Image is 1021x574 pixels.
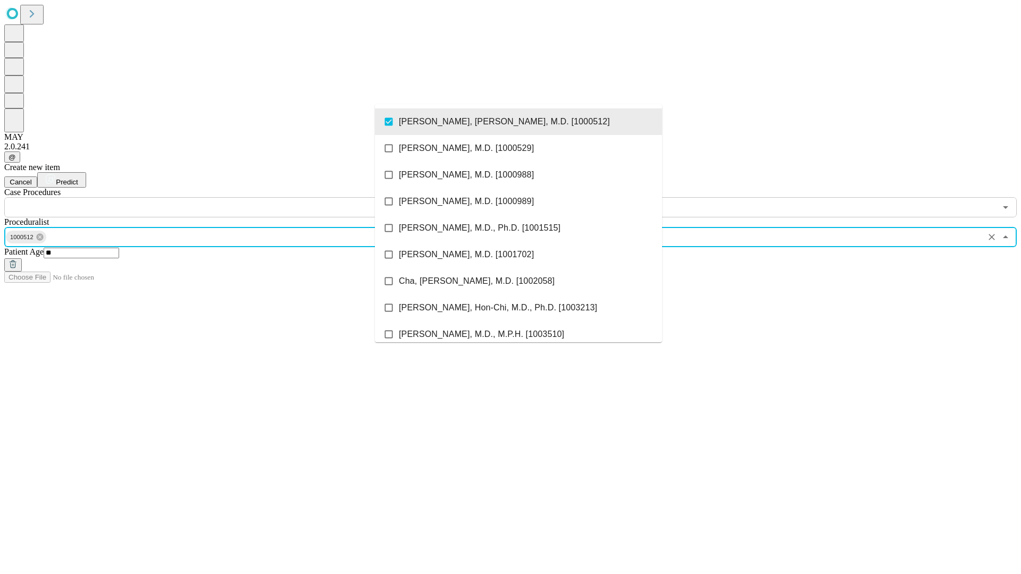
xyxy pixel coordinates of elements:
[6,231,46,243] div: 1000512
[399,142,534,155] span: [PERSON_NAME], M.D. [1000529]
[399,248,534,261] span: [PERSON_NAME], M.D. [1001702]
[399,195,534,208] span: [PERSON_NAME], M.D. [1000989]
[399,275,555,288] span: Cha, [PERSON_NAME], M.D. [1002058]
[9,153,16,161] span: @
[399,301,597,314] span: [PERSON_NAME], Hon-Chi, M.D., Ph.D. [1003213]
[37,172,86,188] button: Predict
[4,163,60,172] span: Create new item
[4,142,1017,151] div: 2.0.241
[399,222,560,234] span: [PERSON_NAME], M.D., Ph.D. [1001515]
[399,168,534,181] span: [PERSON_NAME], M.D. [1000988]
[998,230,1013,244] button: Close
[4,217,49,226] span: Proceduralist
[4,176,37,188] button: Cancel
[4,188,61,197] span: Scheduled Procedure
[984,230,999,244] button: Clear
[399,115,610,128] span: [PERSON_NAME], [PERSON_NAME], M.D. [1000512]
[998,200,1013,215] button: Open
[6,231,38,243] span: 1000512
[4,247,44,256] span: Patient Age
[4,132,1017,142] div: MAY
[4,151,20,163] button: @
[10,178,32,186] span: Cancel
[399,328,564,341] span: [PERSON_NAME], M.D., M.P.H. [1003510]
[56,178,78,186] span: Predict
